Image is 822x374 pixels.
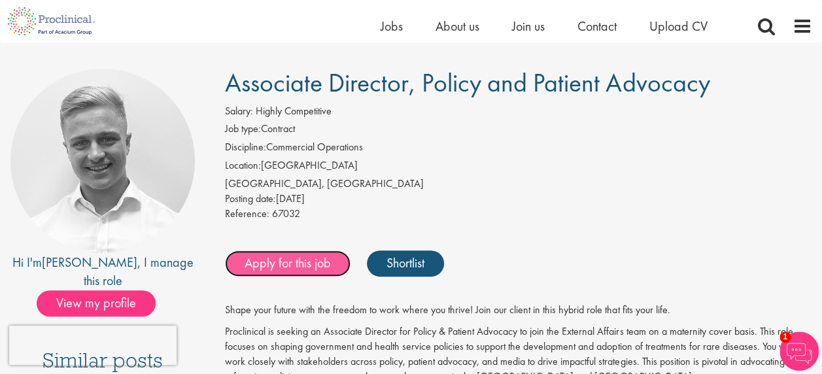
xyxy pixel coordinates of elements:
a: [PERSON_NAME] [42,254,137,271]
li: Commercial Operations [225,140,812,158]
a: Apply for this job [225,250,351,277]
span: View my profile [37,290,156,316]
iframe: reCAPTCHA [9,326,177,365]
label: Reference: [225,207,269,222]
a: About us [436,18,479,35]
span: 67032 [272,207,300,220]
img: Chatbot [779,331,819,371]
div: Hi I'm , I manage this role [10,253,196,290]
div: [DATE] [225,192,812,207]
label: Discipline: [225,140,266,155]
label: Salary: [225,104,253,119]
a: Jobs [381,18,403,35]
label: Job type: [225,122,261,137]
img: imeage of recruiter Joshua Bye [10,69,195,253]
a: Shortlist [367,250,444,277]
li: Contract [225,122,812,140]
span: 1 [779,331,791,343]
a: Contact [577,18,617,35]
span: Posting date: [225,192,276,205]
a: View my profile [37,293,169,310]
a: Upload CV [649,18,708,35]
span: Associate Director, Policy and Patient Advocacy [225,66,710,99]
p: Shape your future with the freedom to work where you thrive! Join our client in this hybrid role ... [225,303,812,318]
a: Join us [512,18,545,35]
div: [GEOGRAPHIC_DATA], [GEOGRAPHIC_DATA] [225,177,812,192]
label: Location: [225,158,261,173]
li: [GEOGRAPHIC_DATA] [225,158,812,177]
span: Highly Competitive [256,104,332,118]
